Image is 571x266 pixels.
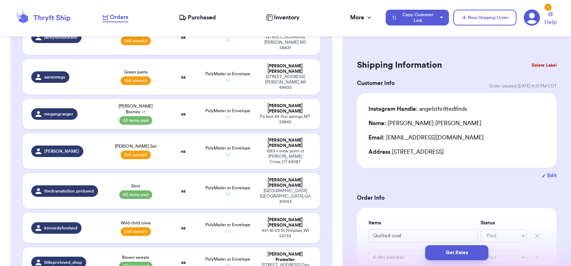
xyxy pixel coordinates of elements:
[181,35,186,39] strong: oz
[121,76,151,85] span: Still owes (1)
[386,10,449,25] button: Copy Customer Link
[259,138,311,148] div: [PERSON_NAME] [PERSON_NAME]
[259,63,311,74] div: [PERSON_NAME] [PERSON_NAME]
[489,83,557,89] span: Order created: [DATE] 11:21 PM CDT
[368,105,467,113] div: angelsthriftedfinds
[259,74,311,90] div: [STREET_ADDRESS] [PERSON_NAME] , MI 49930
[259,114,311,125] div: Po box 44 Hot springs , MT 59845
[181,112,186,116] strong: oz
[368,148,545,156] div: [STREET_ADDRESS]
[110,103,161,115] span: [PERSON_NAME] Booties
[115,143,157,149] span: [PERSON_NAME] Set
[181,75,186,79] strong: oz
[259,188,311,204] div: [GEOGRAPHIC_DATA] [GEOGRAPHIC_DATA] , GA 30043
[368,133,545,142] div: [EMAIL_ADDRESS][DOMAIN_NAME]
[44,260,82,265] span: littlepreloved_shop
[205,146,250,157] span: PolyMailer or Envelope ✉️
[544,18,557,27] span: Help
[266,13,300,22] a: Inventory
[368,119,482,128] div: [PERSON_NAME] [PERSON_NAME]
[205,186,250,196] span: PolyMailer or Envelope ✉️
[205,32,250,43] span: PolyMailer or Envelope ✉️
[205,109,250,119] span: PolyMailer or Envelope ✉️
[44,74,65,80] span: aarsnmegs
[121,220,151,226] span: Wild child crew
[121,37,151,45] span: Still owes (1)
[44,148,79,154] span: [PERSON_NAME]
[188,13,216,22] span: Purchased
[274,13,300,22] span: Inventory
[542,172,557,179] button: Edit
[453,10,516,25] button: New Shipping Order
[259,148,311,165] div: 1283 s view point ct [PERSON_NAME] Cross , UT 84087
[350,13,373,22] div: More
[119,190,152,199] span: All items paid
[368,120,386,126] span: Name:
[121,227,151,236] span: Still owes (1)
[141,110,145,114] span: + 1
[357,79,395,87] h3: Customer Info
[357,60,442,71] h2: Shipping Information
[368,149,390,155] span: Address
[121,151,151,159] span: Still owes (1)
[124,69,148,75] span: Green pants
[44,188,94,194] span: thedramaticlion.preloved
[131,183,140,189] span: Shirt
[179,13,216,22] a: Purchased
[357,194,557,202] h3: Order Info
[524,9,540,26] a: 1
[181,260,186,265] strong: oz
[205,223,250,233] span: PolyMailer or Envelope ✉️
[544,12,557,27] a: Help
[259,103,311,114] div: [PERSON_NAME] [PERSON_NAME]
[368,106,418,112] span: Instagram Handle:
[259,228,311,239] div: 451 16 1/2 St Hillsdale , WI 54733
[119,116,152,125] span: All items paid
[122,255,149,260] span: Brown sweats
[44,111,73,117] span: megangranger
[368,135,385,141] span: Email:
[102,13,128,22] a: Orders
[205,72,250,82] span: PolyMailer or Envelope ✉️
[181,149,186,153] strong: oz
[181,226,186,230] strong: oz
[110,13,128,22] span: Orders
[259,177,311,188] div: [PERSON_NAME] [PERSON_NAME]
[425,245,488,260] button: Get Rates
[259,34,311,51] div: [STREET_ADDRESS] [PERSON_NAME] , ND 58831
[181,189,186,193] strong: oz
[544,4,552,11] div: 1
[44,34,77,40] span: jaceyhendickson
[259,252,311,262] div: [PERSON_NAME] Protzeller
[481,219,526,227] label: Status
[259,217,311,228] div: [PERSON_NAME] [PERSON_NAME]
[44,225,77,231] span: kennedyhovland
[368,219,478,227] label: Items
[529,57,560,73] button: Delete Label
